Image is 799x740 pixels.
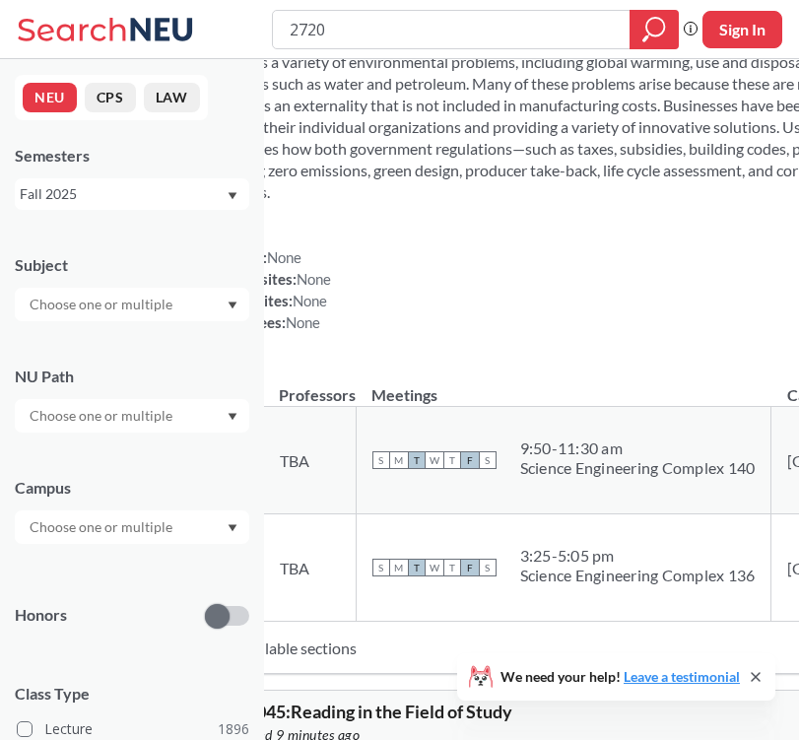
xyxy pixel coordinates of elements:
[356,365,771,407] th: Meetings
[218,718,249,740] span: 1896
[15,477,249,499] div: Campus
[624,668,740,685] a: Leave a testimonial
[15,510,249,544] div: Dropdown arrow
[15,288,249,321] div: Dropdown arrow
[479,451,497,469] span: S
[642,16,666,43] svg: magnifying glass
[520,458,756,478] div: Science Engineering Complex 140
[228,192,237,200] svg: Dropdown arrow
[20,183,226,205] div: Fall 2025
[500,670,740,684] span: We need your help!
[390,451,408,469] span: M
[426,559,443,576] span: W
[461,559,479,576] span: F
[15,366,249,387] div: NU Path
[443,451,461,469] span: T
[630,10,679,49] div: magnifying glass
[20,404,185,428] input: Choose one or multiple
[23,83,77,112] button: NEU
[228,524,237,532] svg: Dropdown arrow
[203,246,332,333] div: NUPaths: Prerequisites: Corequisites: Course fees:
[20,515,185,539] input: Choose one or multiple
[426,451,443,469] span: W
[144,83,200,112] button: LAW
[263,514,356,622] td: TBA
[520,546,756,566] div: 3:25 - 5:05 pm
[372,451,390,469] span: S
[408,451,426,469] span: T
[293,292,328,309] span: None
[263,365,356,407] th: Professors
[85,83,136,112] button: CPS
[461,451,479,469] span: F
[15,254,249,276] div: Subject
[20,293,185,316] input: Choose one or multiple
[443,559,461,576] span: T
[15,145,249,167] div: Semesters
[15,178,249,210] div: Fall 2025Dropdown arrow
[390,559,408,576] span: M
[288,13,616,46] input: Class, professor, course number, "phrase"
[520,438,756,458] div: 9:50 - 11:30 am
[702,11,782,48] button: Sign In
[263,407,356,514] td: TBA
[15,399,249,433] div: Dropdown arrow
[15,683,249,705] span: Class Type
[15,604,67,627] p: Honors
[297,270,332,288] span: None
[267,248,302,266] span: None
[372,559,390,576] span: S
[408,559,426,576] span: T
[479,559,497,576] span: S
[286,313,321,331] span: None
[228,302,237,309] svg: Dropdown arrow
[228,413,237,421] svg: Dropdown arrow
[520,566,756,585] div: Science Engineering Complex 136
[203,701,512,722] span: ESLG 0045 : Reading in the Field of Study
